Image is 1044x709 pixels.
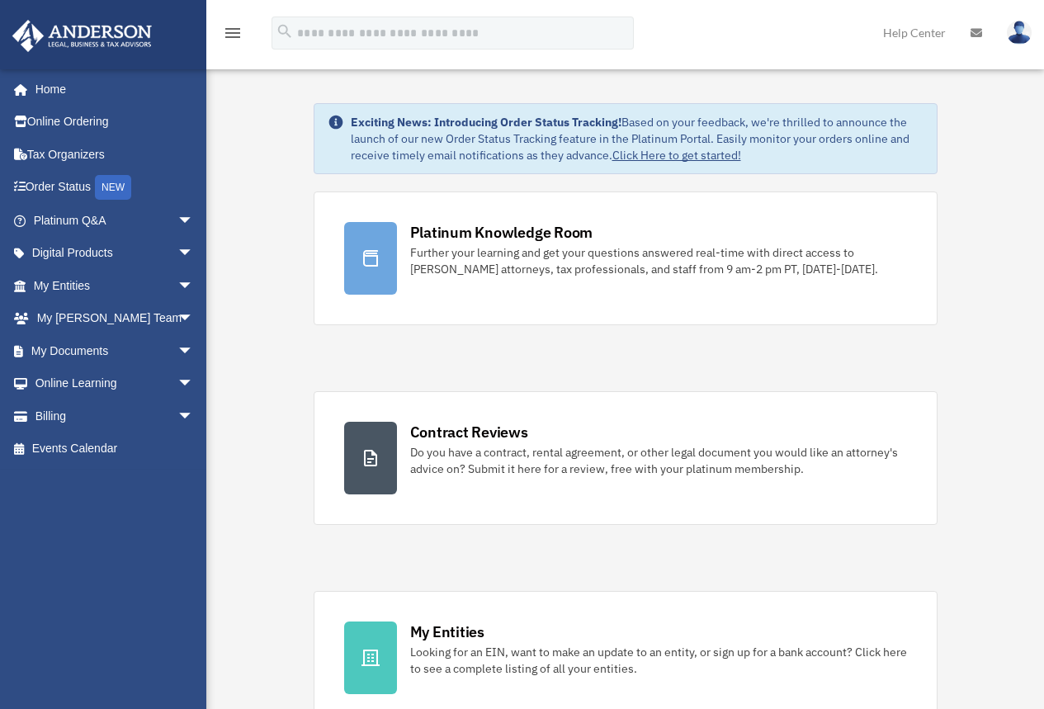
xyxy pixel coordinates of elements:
i: menu [223,23,243,43]
a: Billingarrow_drop_down [12,399,219,432]
div: Based on your feedback, we're thrilled to announce the launch of our new Order Status Tracking fe... [351,114,924,163]
div: Further your learning and get your questions answered real-time with direct access to [PERSON_NAM... [410,244,907,277]
div: NEW [95,175,131,200]
i: search [276,22,294,40]
a: Online Ordering [12,106,219,139]
a: Tax Organizers [12,138,219,171]
span: arrow_drop_down [177,302,210,336]
span: arrow_drop_down [177,399,210,433]
a: Online Learningarrow_drop_down [12,367,219,400]
div: Do you have a contract, rental agreement, or other legal document you would like an attorney's ad... [410,444,907,477]
a: Order StatusNEW [12,171,219,205]
a: Platinum Knowledge Room Further your learning and get your questions answered real-time with dire... [314,191,938,325]
a: Digital Productsarrow_drop_down [12,237,219,270]
span: arrow_drop_down [177,269,210,303]
a: My Entitiesarrow_drop_down [12,269,219,302]
span: arrow_drop_down [177,334,210,368]
span: arrow_drop_down [177,237,210,271]
span: arrow_drop_down [177,204,210,238]
a: Contract Reviews Do you have a contract, rental agreement, or other legal document you would like... [314,391,938,525]
a: My Documentsarrow_drop_down [12,334,219,367]
a: Events Calendar [12,432,219,466]
div: Contract Reviews [410,422,528,442]
img: Anderson Advisors Platinum Portal [7,20,157,52]
span: arrow_drop_down [177,367,210,401]
a: Platinum Q&Aarrow_drop_down [12,204,219,237]
img: User Pic [1007,21,1032,45]
a: Click Here to get started! [612,148,741,163]
a: menu [223,29,243,43]
div: Platinum Knowledge Room [410,222,593,243]
a: Home [12,73,210,106]
a: My [PERSON_NAME] Teamarrow_drop_down [12,302,219,335]
div: My Entities [410,622,484,642]
div: Looking for an EIN, want to make an update to an entity, or sign up for a bank account? Click her... [410,644,907,677]
strong: Exciting News: Introducing Order Status Tracking! [351,115,621,130]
